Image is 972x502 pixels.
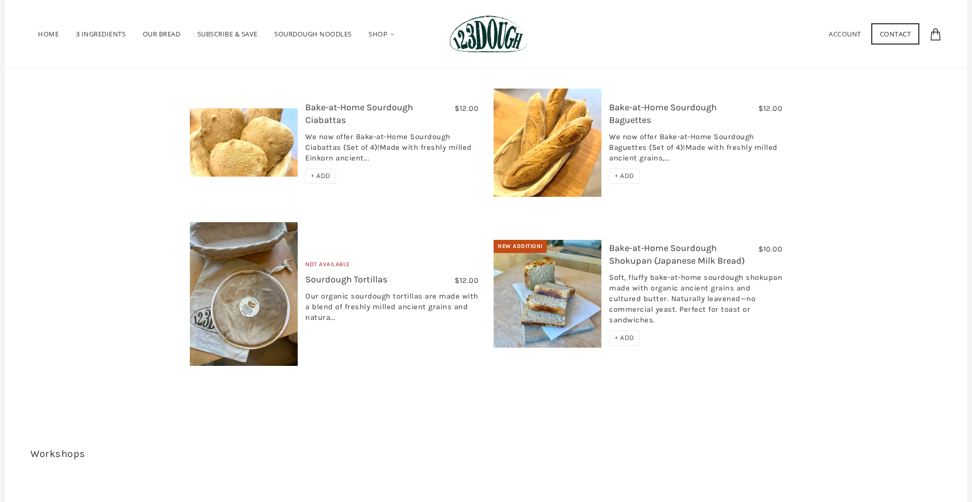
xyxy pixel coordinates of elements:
span: Shop [369,29,387,38]
span: $10.00 [758,244,782,254]
a: Our Bread [135,16,188,53]
span: Our Bread [143,29,181,38]
div: + ADD [305,169,336,184]
div: We now offer Bake-at-Home Sourdough Baguettes (Set of 4)!Made with freshly milled ancient grains,... [609,132,782,169]
a: Contact [871,23,920,45]
a: 3 Ingredients [68,16,134,53]
img: Bake-at-Home Sourdough Shokupan (Japanese Milk Bread) [494,240,601,348]
span: $12.00 [455,276,478,285]
a: Shop [361,16,403,53]
div: + ADD [609,169,640,184]
div: Not Available [305,260,478,273]
div: New Addition! [494,240,547,253]
span: Home [38,29,59,38]
img: Bake-at-Home Sourdough Baguettes [494,89,601,197]
div: We now offer Bake-at-Home Sourdough Ciabattas (Set of 4)!Made with freshly milled Einkorn ancient... [305,132,478,169]
div: Soft, fluffy bake-at-home sourdough shokupan made with organic ancient grains and cultured butter... [609,272,782,330]
span: Subscribe & Save [197,29,258,38]
a: Bake-at-Home Sourdough Baguettes [609,102,717,126]
a: Account [829,29,861,38]
span: $12.00 [455,104,478,113]
a: Bake-at-Home Sourdough Shokupan (Japanese Milk Bread) [609,242,745,266]
a: Subscribe & Save [190,16,265,53]
img: Bake-at-Home Sourdough Ciabattas [190,108,298,177]
span: $12.00 [758,104,782,113]
a: Workshops [30,448,86,459]
div: Our organic sourdough tortillas are made with a blend of freshly milled ancient grains and natura... [305,291,478,328]
span: + ADD [311,172,331,180]
span: SOURDOUGH NOODLES [274,29,352,38]
a: Sourdough Tortillas [305,274,387,285]
a: Home [30,16,66,53]
img: 123Dough Bakery [450,15,527,53]
span: + ADD [615,172,634,180]
span: 3 Ingredients [76,29,126,38]
span: + ADD [615,333,634,342]
a: Bake-at-Home Sourdough Ciabattas [305,102,413,126]
nav: Primary [30,16,403,53]
div: + ADD [609,330,640,346]
a: SOURDOUGH NOODLES [267,16,359,53]
h3: 6 items [30,447,182,476]
img: Sourdough Tortillas [190,222,298,366]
